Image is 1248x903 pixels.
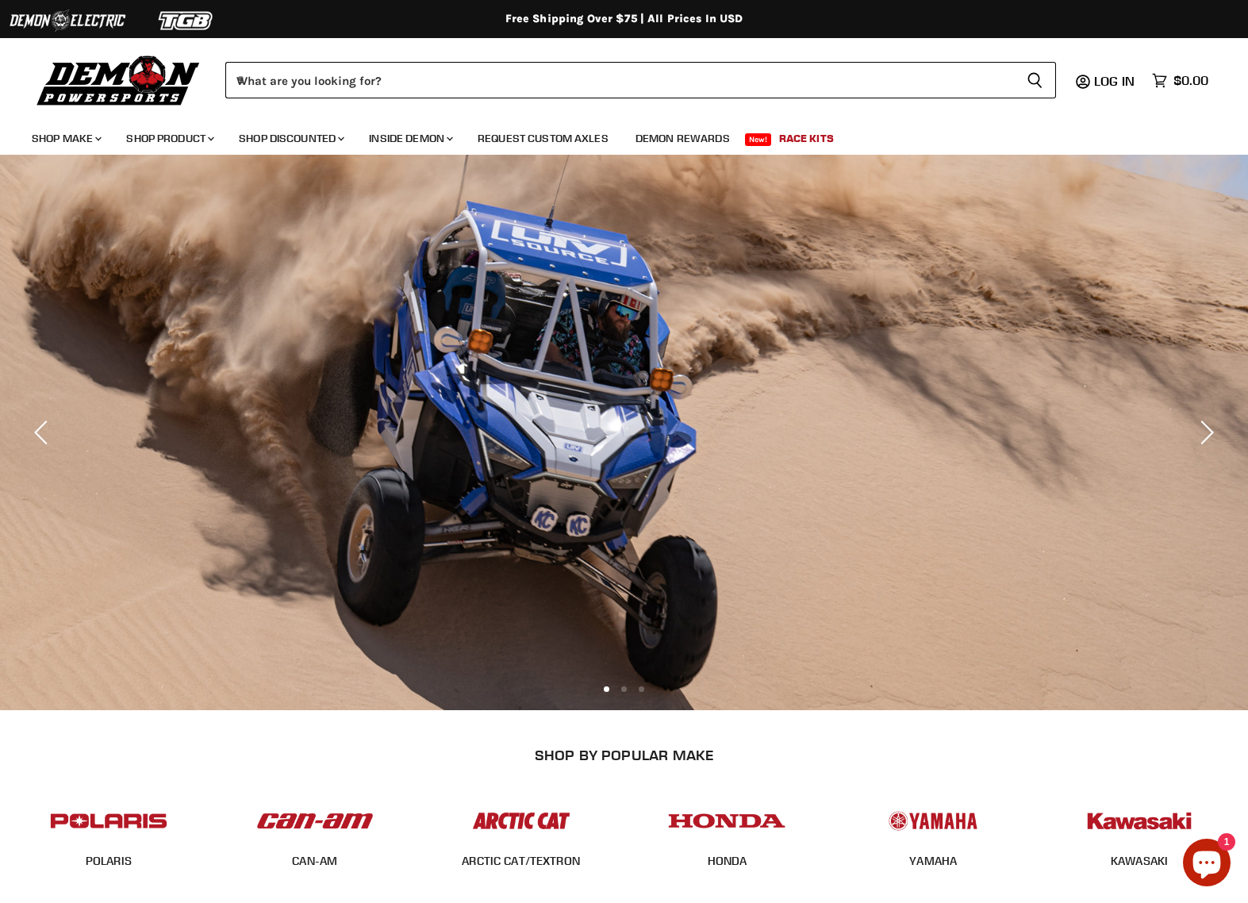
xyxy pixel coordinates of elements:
[1077,797,1201,845] img: POPULAR_MAKE_logo_6_76e8c46f-2d1e-4ecc-b320-194822857d41.jpg
[357,122,463,155] a: Inside Demon
[462,854,580,870] span: ARCTIC CAT/TEXTRON
[1111,854,1168,868] a: KAWASAKI
[86,854,132,870] span: POLARIS
[462,854,580,868] a: ARCTIC CAT/TEXTRON
[20,747,1229,763] h2: SHOP BY POPULAR MAKE
[1144,69,1216,92] a: $0.00
[32,52,205,108] img: Demon Powersports
[665,797,789,845] img: POPULAR_MAKE_logo_4_4923a504-4bac-4306-a1be-165a52280178.jpg
[227,122,354,155] a: Shop Discounted
[1173,73,1208,88] span: $0.00
[47,797,171,845] img: POPULAR_MAKE_logo_2_dba48cf1-af45-46d4-8f73-953a0f002620.jpg
[767,122,846,155] a: Race Kits
[745,133,772,146] span: New!
[708,854,747,868] a: HONDA
[114,122,224,155] a: Shop Product
[708,854,747,870] span: HONDA
[20,116,1204,155] ul: Main menu
[8,6,127,36] img: Demon Electric Logo 2
[604,686,609,692] li: Page dot 1
[225,62,1014,98] input: When autocomplete results are available use up and down arrows to review and enter to select
[624,122,742,155] a: Demon Rewards
[292,854,337,868] a: CAN-AM
[1087,74,1144,88] a: Log in
[1111,854,1168,870] span: KAWASAKI
[1178,839,1235,890] inbox-online-store-chat: Shopify online store chat
[127,6,246,36] img: TGB Logo 2
[466,122,620,155] a: Request Custom Axles
[639,686,644,692] li: Page dot 3
[909,854,957,870] span: YAMAHA
[20,122,111,155] a: Shop Make
[225,62,1056,98] form: Product
[459,797,583,845] img: POPULAR_MAKE_logo_3_027535af-6171-4c5e-a9bc-f0eccd05c5d6.jpg
[621,686,627,692] li: Page dot 2
[871,797,995,845] img: POPULAR_MAKE_logo_5_20258e7f-293c-4aac-afa8-159eaa299126.jpg
[292,854,337,870] span: CAN-AM
[1188,417,1220,448] button: Next
[909,854,957,868] a: YAMAHA
[253,797,377,845] img: POPULAR_MAKE_logo_1_adc20308-ab24-48c4-9fac-e3c1a623d575.jpg
[1094,73,1135,89] span: Log in
[28,417,60,448] button: Previous
[86,854,132,868] a: POLARIS
[1014,62,1056,98] button: Search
